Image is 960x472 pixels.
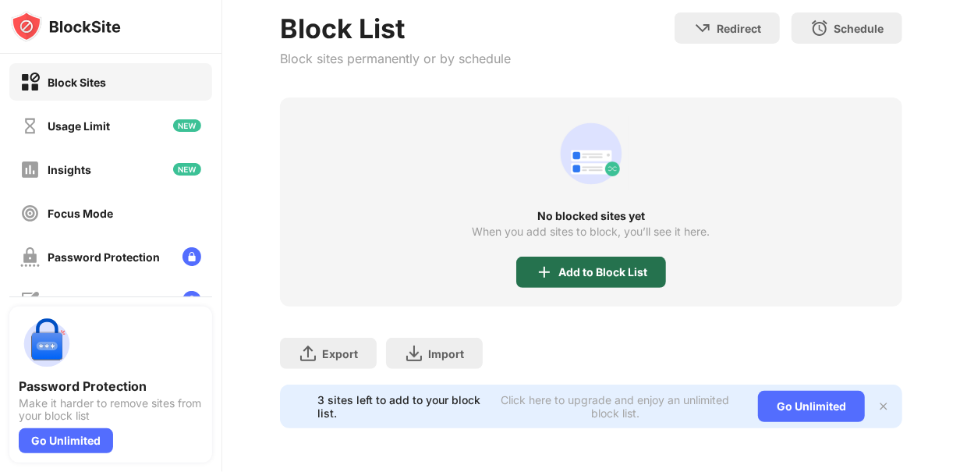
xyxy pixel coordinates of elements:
[20,116,40,136] img: time-usage-off.svg
[48,250,160,264] div: Password Protection
[558,266,647,279] div: Add to Block List
[48,207,113,220] div: Focus Mode
[20,247,40,267] img: password-protection-off.svg
[280,12,511,44] div: Block List
[280,210,902,222] div: No blocked sites yet
[48,76,106,89] div: Block Sites
[280,51,511,66] div: Block sites permanently or by schedule
[20,160,40,179] img: insights-off.svg
[173,163,201,176] img: new-icon.svg
[834,22,884,35] div: Schedule
[317,393,482,420] div: 3 sites left to add to your block list.
[173,119,201,132] img: new-icon.svg
[19,378,203,394] div: Password Protection
[19,316,75,372] img: push-password-protection.svg
[758,391,865,422] div: Go Unlimited
[20,204,40,223] img: focus-off.svg
[428,347,464,360] div: Import
[48,294,151,307] div: Custom Block Page
[182,247,201,266] img: lock-menu.svg
[877,400,890,413] img: x-button.svg
[554,116,629,191] div: animation
[48,163,91,176] div: Insights
[19,397,203,422] div: Make it harder to remove sites from your block list
[322,347,358,360] div: Export
[19,428,113,453] div: Go Unlimited
[20,291,40,311] img: customize-block-page-off.svg
[717,22,761,35] div: Redirect
[11,11,121,42] img: logo-blocksite.svg
[182,291,201,310] img: lock-menu.svg
[48,119,110,133] div: Usage Limit
[491,393,739,420] div: Click here to upgrade and enjoy an unlimited block list.
[473,225,710,238] div: When you add sites to block, you’ll see it here.
[20,73,40,92] img: block-on.svg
